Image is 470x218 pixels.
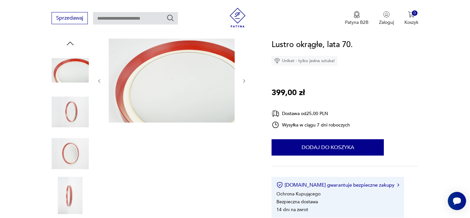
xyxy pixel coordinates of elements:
[276,182,399,188] button: [DOMAIN_NAME] gwarantuje bezpieczne zakupy
[272,56,337,66] div: Unikat - tylko jedna sztuka!
[397,183,399,187] img: Ikona strzałki w prawo
[52,93,89,131] img: Zdjęcie produktu Lustro okrągłe, lata 70.
[272,121,350,129] div: Wysyłka w ciągu 7 dni roboczych
[109,39,235,123] img: Zdjęcie produktu Lustro okrągłe, lata 70.
[379,19,394,25] p: Zaloguj
[276,207,308,213] li: 14 dni na zwrot
[274,58,280,64] img: Ikona diamentu
[272,109,350,118] div: Dostawa od 25,00 PLN
[345,19,368,25] p: Patyna B2B
[276,191,321,197] li: Ochrona Kupującego
[404,11,418,25] button: 0Koszyk
[272,139,384,156] button: Dodaj do koszyka
[52,177,89,214] img: Zdjęcie produktu Lustro okrągłe, lata 70.
[272,39,353,51] h1: Lustro okrągłe, lata 70.
[272,87,305,99] p: 399,00 zł
[404,19,418,25] p: Koszyk
[408,11,415,18] img: Ikona koszyka
[345,11,368,25] a: Ikona medaluPatyna B2B
[448,192,466,210] iframe: Smartsupp widget button
[272,109,279,118] img: Ikona dostawy
[353,11,360,18] img: Ikona medalu
[52,12,88,24] button: Sprzedawaj
[379,11,394,25] button: Zaloguj
[52,16,88,21] a: Sprzedawaj
[52,135,89,172] img: Zdjęcie produktu Lustro okrągłe, lata 70.
[166,14,174,22] button: Szukaj
[345,11,368,25] button: Patyna B2B
[52,52,89,89] img: Zdjęcie produktu Lustro okrągłe, lata 70.
[383,11,390,18] img: Ikonka użytkownika
[412,10,417,16] div: 0
[228,8,247,27] img: Patyna - sklep z meblami i dekoracjami vintage
[276,199,318,205] li: Bezpieczna dostawa
[276,182,283,188] img: Ikona certyfikatu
